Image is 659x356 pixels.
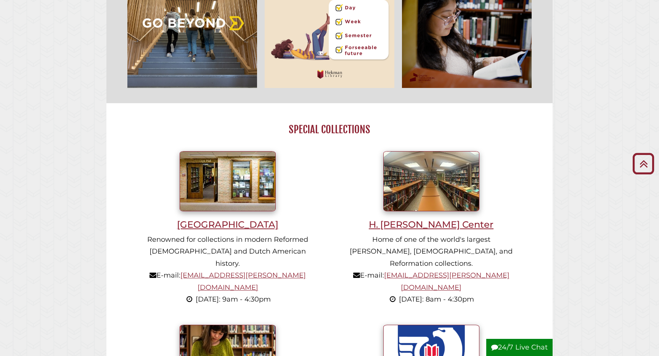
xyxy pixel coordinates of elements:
[180,271,306,292] a: [EMAIL_ADDRESS][PERSON_NAME][DOMAIN_NAME]
[126,123,533,136] h2: Special Collections
[343,219,520,230] h3: H. [PERSON_NAME] Center
[139,234,316,306] p: Renowned for collections in modern Reformed [DEMOGRAPHIC_DATA] and Dutch American history. E-mail:
[343,177,520,230] a: H. [PERSON_NAME] Center
[139,177,316,230] a: [GEOGRAPHIC_DATA]
[196,295,271,303] span: [DATE]: 9am - 4:30pm
[399,295,474,303] span: [DATE]: 8am - 4:30pm
[343,234,520,306] p: Home of one of the world's largest [PERSON_NAME], [DEMOGRAPHIC_DATA], and Reformation collections...
[139,219,316,230] h3: [GEOGRAPHIC_DATA]
[630,157,657,170] a: Back to Top
[384,271,510,292] a: [EMAIL_ADDRESS][PERSON_NAME][DOMAIN_NAME]
[383,151,479,211] img: Inside Meeter Center
[180,151,276,211] img: Heritage Hall entrance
